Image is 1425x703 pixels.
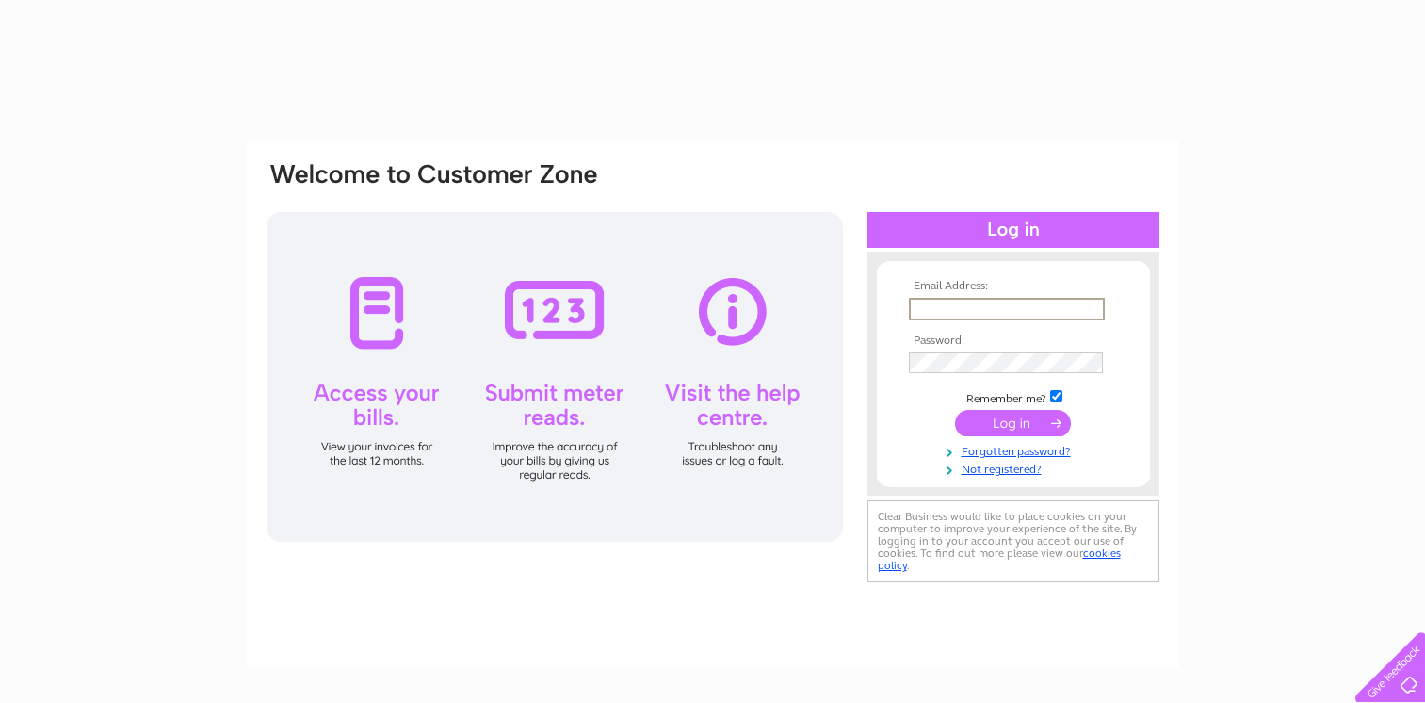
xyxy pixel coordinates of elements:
[909,441,1123,459] a: Forgotten password?
[955,410,1071,436] input: Submit
[904,335,1123,348] th: Password:
[904,387,1123,406] td: Remember me?
[909,459,1123,477] a: Not registered?
[904,280,1123,293] th: Email Address:
[878,547,1121,572] a: cookies policy
[867,500,1159,582] div: Clear Business would like to place cookies on your computer to improve your experience of the sit...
